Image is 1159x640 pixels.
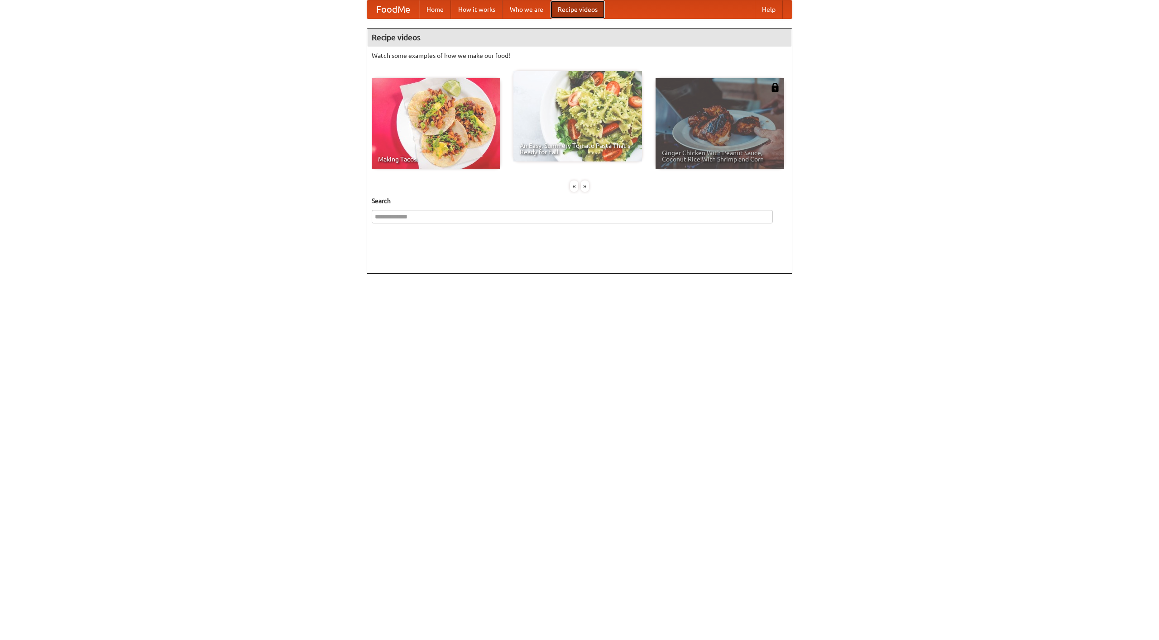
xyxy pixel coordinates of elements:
p: Watch some examples of how we make our food! [372,51,787,60]
a: Making Tacos [372,78,500,169]
a: Help [755,0,783,19]
a: An Easy, Summery Tomato Pasta That's Ready for Fall [513,71,642,161]
a: Recipe videos [551,0,605,19]
img: 483408.png [771,83,780,92]
a: Home [419,0,451,19]
div: « [570,180,578,192]
span: An Easy, Summery Tomato Pasta That's Ready for Fall [520,142,636,155]
h4: Recipe videos [367,28,792,47]
a: Who we are [503,0,551,19]
h5: Search [372,196,787,205]
a: FoodMe [367,0,419,19]
div: » [581,180,589,192]
a: How it works [451,0,503,19]
span: Making Tacos [378,156,494,162]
